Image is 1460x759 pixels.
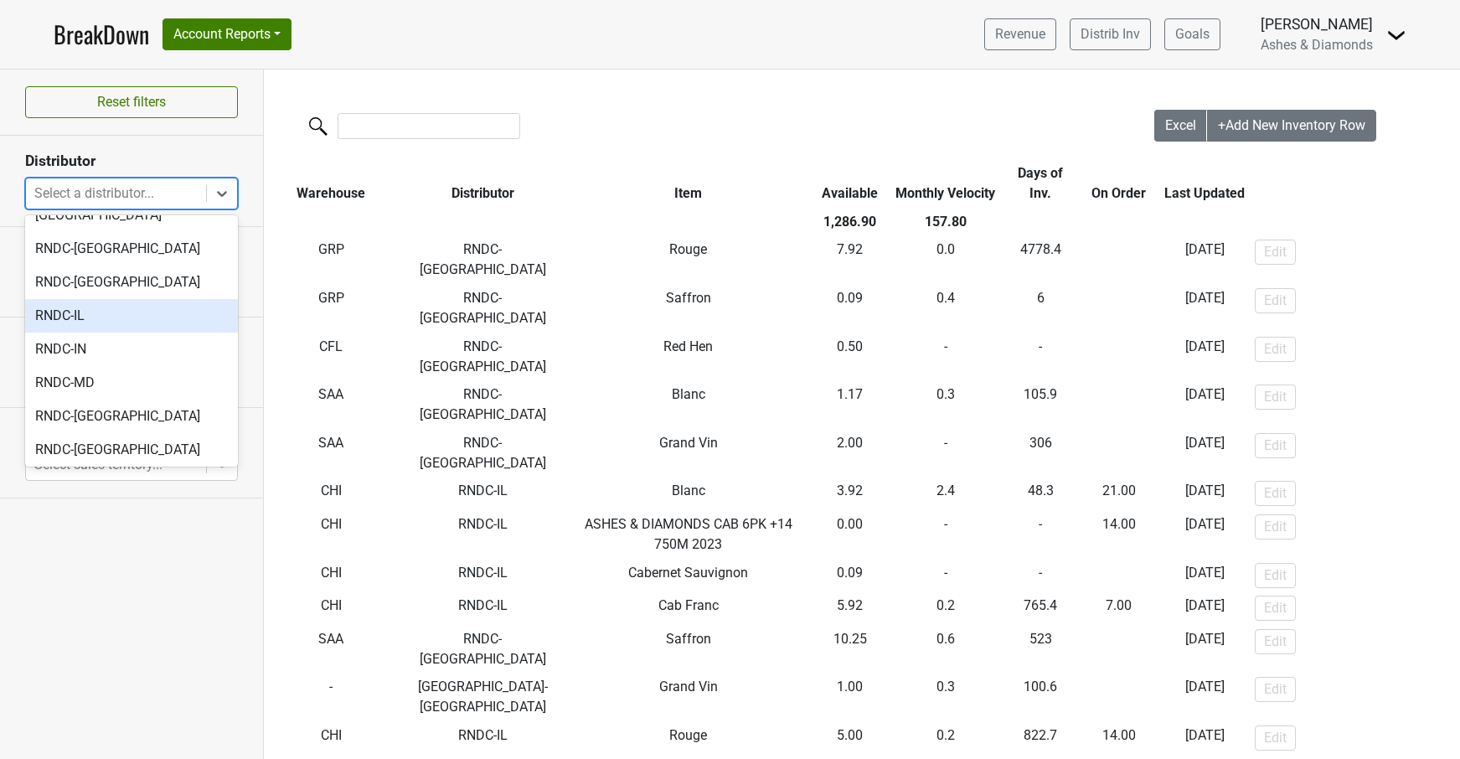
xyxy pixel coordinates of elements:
button: Edit [1255,514,1296,540]
td: RNDC-[GEOGRAPHIC_DATA] [399,284,566,333]
td: - [1079,591,1158,625]
td: - [890,429,1002,478]
td: CHI [264,478,399,511]
button: Excel [1154,110,1208,142]
td: GRP [264,284,399,333]
td: - [1079,284,1158,333]
td: - [1079,380,1158,429]
td: RNDC-[GEOGRAPHIC_DATA] [399,625,566,674]
button: Edit [1255,240,1296,265]
td: - [264,674,399,722]
td: 10.25 [810,625,890,674]
th: Distributor: activate to sort column ascending [399,159,566,208]
td: RNDC-[GEOGRAPHIC_DATA] [399,429,566,478]
button: Reset filters [25,86,238,118]
td: [DATE] [1158,478,1251,511]
td: 7.92 [810,236,890,285]
td: [DATE] [1158,591,1251,625]
div: [PERSON_NAME] [1261,13,1373,35]
td: - [1079,625,1158,674]
div: RNDC-[GEOGRAPHIC_DATA] [25,433,238,467]
td: [DATE] [1158,236,1251,285]
td: 2.4 [890,478,1002,511]
td: 5.00 [810,721,890,755]
td: 0.6 [890,625,1002,674]
td: CHI [264,559,399,592]
td: - [1079,559,1158,592]
td: RNDC-IL [399,559,566,592]
td: 2.00 [810,429,890,478]
button: +Add New Inventory Row [1207,110,1376,142]
div: RNDC-[GEOGRAPHIC_DATA] [25,232,238,266]
button: Edit [1255,481,1296,506]
button: Edit [1255,563,1296,588]
a: BreakDown [54,17,149,52]
td: - [1079,333,1158,381]
td: 306 [1002,429,1080,478]
button: Edit [1255,596,1296,621]
td: CHI [264,591,399,625]
th: Item: activate to sort column ascending [566,159,810,208]
td: 6 [1002,284,1080,333]
td: CHI [264,721,399,755]
td: RNDC-IL [399,510,566,559]
td: - [1002,510,1080,559]
span: Rouge [669,241,707,257]
th: Days of Inv.: activate to sort column ascending [1002,159,1080,208]
td: - [1079,510,1158,559]
td: 0.3 [890,674,1002,722]
td: - [890,333,1002,381]
td: 48.3 [1002,478,1080,511]
td: [DATE] [1158,380,1251,429]
span: +Add New Inventory Row [1218,117,1365,133]
td: - [1079,721,1158,755]
button: Edit [1255,288,1296,313]
td: 0.0 [890,236,1002,285]
button: Edit [1255,385,1296,410]
td: GRP [264,236,399,285]
td: 100.6 [1002,674,1080,722]
span: Cabernet Sauvignon [628,565,748,581]
th: 157.80 [890,208,1002,236]
td: - [1079,478,1158,511]
td: 0.4 [890,284,1002,333]
span: Saffron [666,631,711,647]
td: RNDC-[GEOGRAPHIC_DATA] [399,236,566,285]
td: RNDC-[GEOGRAPHIC_DATA] [399,333,566,381]
th: Available: activate to sort column ascending [810,159,890,208]
td: [DATE] [1158,625,1251,674]
span: Ashes & Diamonds [1261,37,1373,53]
td: - [1002,333,1080,381]
td: - [1079,429,1158,478]
td: 0.3 [890,380,1002,429]
div: RNDC-MD [25,366,238,400]
span: Blanc [672,483,705,498]
td: 3.92 [810,478,890,511]
td: 822.7 [1002,721,1080,755]
td: [DATE] [1158,333,1251,381]
td: [DATE] [1158,510,1251,559]
td: 0.50 [810,333,890,381]
td: RNDC-IL [399,478,566,511]
td: CHI [264,510,399,559]
div: RNDC-IN [25,333,238,366]
td: RNDC-IL [399,591,566,625]
td: [DATE] [1158,559,1251,592]
td: [DATE] [1158,721,1251,755]
td: 4778.4 [1002,236,1080,285]
td: SAA [264,625,399,674]
a: Distrib Inv [1070,18,1151,50]
h3: Distributor [25,152,238,170]
td: - [890,559,1002,592]
button: Edit [1255,629,1296,654]
td: RNDC-[GEOGRAPHIC_DATA] [399,380,566,429]
td: - [1079,236,1158,285]
td: 0.09 [810,284,890,333]
div: RNDC-IL [25,299,238,333]
button: Edit [1255,433,1296,458]
span: Excel [1165,117,1196,133]
td: 0.00 [810,510,890,559]
td: 0.2 [890,591,1002,625]
td: CFL [264,333,399,381]
td: - [890,510,1002,559]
